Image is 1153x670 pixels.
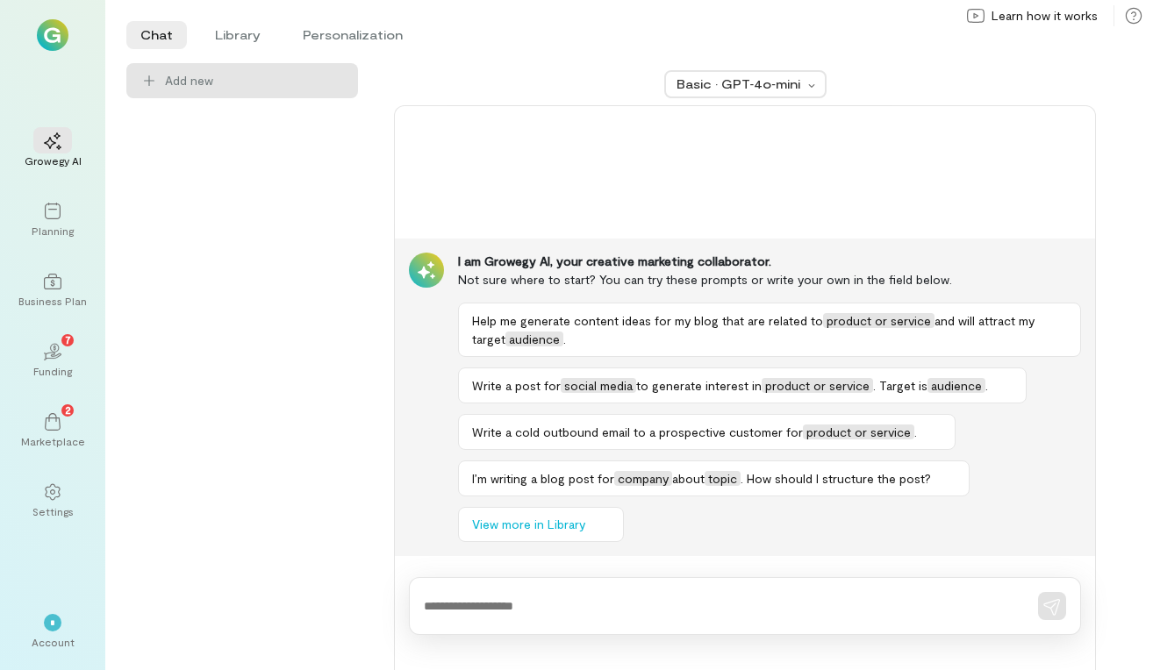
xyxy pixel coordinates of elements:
[472,313,823,328] span: Help me generate content ideas for my blog that are related to
[672,471,705,486] span: about
[472,516,585,533] span: View more in Library
[21,259,84,322] a: Business Plan
[992,7,1098,25] span: Learn how it works
[289,21,417,49] li: Personalization
[32,635,75,649] div: Account
[803,424,914,439] span: product or service
[914,424,917,439] span: .
[985,378,988,393] span: .
[458,460,970,496] button: I’m writing a blog post forcompanyabouttopic. How should I structure the post?
[563,331,566,346] span: .
[33,364,72,378] div: Funding
[18,294,87,308] div: Business Plan
[705,471,741,486] span: topic
[762,378,873,393] span: product or service
[561,378,636,393] span: social media
[823,313,935,328] span: product or service
[65,402,71,417] span: 2
[21,434,85,448] div: Marketplace
[636,378,762,393] span: to generate interest in
[65,331,71,347] span: 7
[21,329,84,392] a: Funding
[21,118,84,182] a: Growegy AI
[126,21,187,49] li: Chat
[472,424,803,439] span: Write a cold outbound email to a prospective customer for
[32,224,74,238] div: Planning
[458,303,1081,357] button: Help me generate content ideas for my blog that are related toproduct or serviceand will attract ...
[458,414,956,450] button: Write a cold outbound email to a prospective customer forproduct or service.
[21,600,84,663] div: *Account
[21,189,84,252] a: Planning
[458,507,624,542] button: View more in Library
[458,253,1081,270] div: I am Growegy AI, your creative marketing collaborator.
[25,153,82,167] div: Growegy AI
[458,270,1081,289] div: Not sure where to start? You can try these prompts or write your own in the field below.
[927,378,985,393] span: audience
[21,469,84,532] a: Settings
[32,504,74,518] div: Settings
[472,471,614,486] span: I’m writing a blog post for
[21,399,84,462] a: Marketplace
[472,378,561,393] span: Write a post for
[165,72,213,89] span: Add new
[614,471,672,486] span: company
[741,471,931,486] span: . How should I structure the post?
[873,378,927,393] span: . Target is
[677,75,803,93] div: Basic · GPT‑4o‑mini
[505,331,563,346] span: audience
[201,21,275,49] li: Library
[458,367,1027,403] button: Write a post forsocial mediato generate interest inproduct or service. Target isaudience.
